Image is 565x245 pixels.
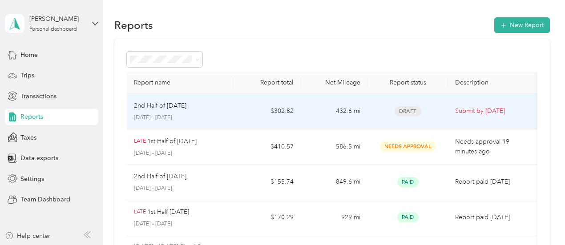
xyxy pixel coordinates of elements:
th: Report total [234,72,300,94]
span: Paid [397,212,419,222]
td: 849.6 mi [301,165,367,200]
iframe: Everlance-gr Chat Button Frame [515,195,565,245]
th: Description [448,72,537,94]
td: 586.5 mi [301,129,367,165]
p: 2nd Half of [DATE] [134,101,186,111]
th: Net Mileage [301,72,367,94]
p: Report paid [DATE] [455,213,530,222]
p: Needs approval 19 minutes ago [455,137,530,157]
span: Taxes [20,133,36,142]
span: Transactions [20,92,56,101]
span: Draft [395,106,421,116]
button: Help center [5,231,50,241]
td: $155.74 [234,165,300,200]
div: [PERSON_NAME] [29,14,85,24]
span: Needs Approval [380,141,436,152]
th: Report name [127,72,234,94]
p: 1st Half of [DATE] [147,137,197,146]
div: Personal dashboard [29,27,77,32]
p: 2nd Half of [DATE] [134,172,186,181]
td: $302.82 [234,94,300,129]
p: [DATE] - [DATE] [134,114,227,122]
td: 929 mi [301,200,367,236]
h1: Reports [114,20,153,30]
span: Home [20,50,38,60]
p: [DATE] - [DATE] [134,220,227,228]
span: Data exports [20,153,58,163]
button: New Report [494,17,550,33]
p: [DATE] - [DATE] [134,185,227,193]
span: Settings [20,174,44,184]
span: Reports [20,112,43,121]
td: $410.57 [234,129,300,165]
p: LATE [134,208,146,216]
p: Report paid [DATE] [455,177,530,187]
span: Paid [397,177,419,187]
span: Team Dashboard [20,195,70,204]
p: LATE [134,137,146,145]
div: Report status [375,79,441,86]
p: 1st Half [DATE] [147,207,189,217]
td: $170.29 [234,200,300,236]
p: [DATE] - [DATE] [134,149,227,157]
p: Submit by [DATE] [455,106,530,116]
td: 432.6 mi [301,94,367,129]
span: Trips [20,71,34,80]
